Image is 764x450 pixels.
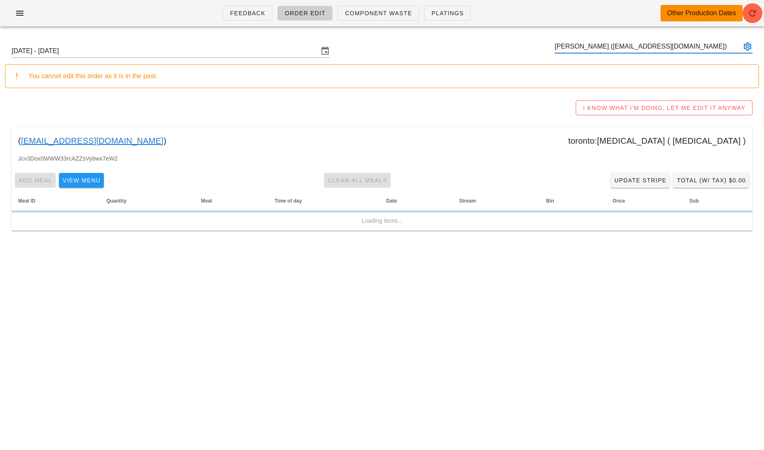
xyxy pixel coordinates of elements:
[459,198,476,204] span: Stream
[268,191,380,211] th: Time of day: Not sorted. Activate to sort ascending.
[284,10,326,16] span: Order Edit
[611,173,670,188] a: Update Stripe
[274,198,302,204] span: Time of day
[380,191,452,211] th: Date: Not sorted. Activate to sort ascending.
[386,198,397,204] span: Date
[12,211,752,231] td: Loading items...
[583,105,745,111] span: I KNOW WHAT I'M DOING, LET ME EDIT IT ANYWAY
[21,134,164,147] a: [EMAIL_ADDRESS][DOMAIN_NAME]
[743,42,752,51] button: appended action
[452,191,539,211] th: Stream: Not sorted. Activate to sort ascending.
[345,10,412,16] span: Component Waste
[12,128,752,154] div: ( ) toronto:[MEDICAL_DATA] ( [MEDICAL_DATA] )
[424,6,471,21] a: Platings
[100,191,195,211] th: Quantity: Not sorted. Activate to sort ascending.
[62,177,101,184] span: View Menu
[230,10,265,16] span: Feedback
[614,177,667,184] span: Update Stripe
[676,177,746,184] span: Total (w/ Tax) $0.00
[673,173,749,188] button: Total (w/ Tax) $0.00
[195,191,268,211] th: Meal: Not sorted. Activate to sort ascending.
[106,198,127,204] span: Quantity
[337,6,419,21] a: Component Waste
[606,191,683,211] th: Once: Not sorted. Activate to sort ascending.
[555,40,741,53] input: Search by email or name
[223,6,272,21] a: Feedback
[546,198,554,204] span: Bin
[613,198,625,204] span: Once
[667,8,736,18] div: Other Production Dates
[277,6,333,21] a: Order Edit
[59,173,104,188] button: View Menu
[576,100,752,115] button: I KNOW WHAT I'M DOING, LET ME EDIT IT ANYWAY
[539,191,606,211] th: Bin: Not sorted. Activate to sort ascending.
[431,10,464,16] span: Platings
[12,191,100,211] th: Meal ID: Not sorted. Activate to sort ascending.
[201,198,212,204] span: Meal
[683,191,752,211] th: Sub: Not sorted. Activate to sort ascending.
[689,198,699,204] span: Sub
[18,198,35,204] span: Meal ID
[12,154,752,170] div: Jcv3Dox0WWW33rcAZZsVybwx7eW2
[28,72,157,79] span: You cannot edit this order as it is in the past.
